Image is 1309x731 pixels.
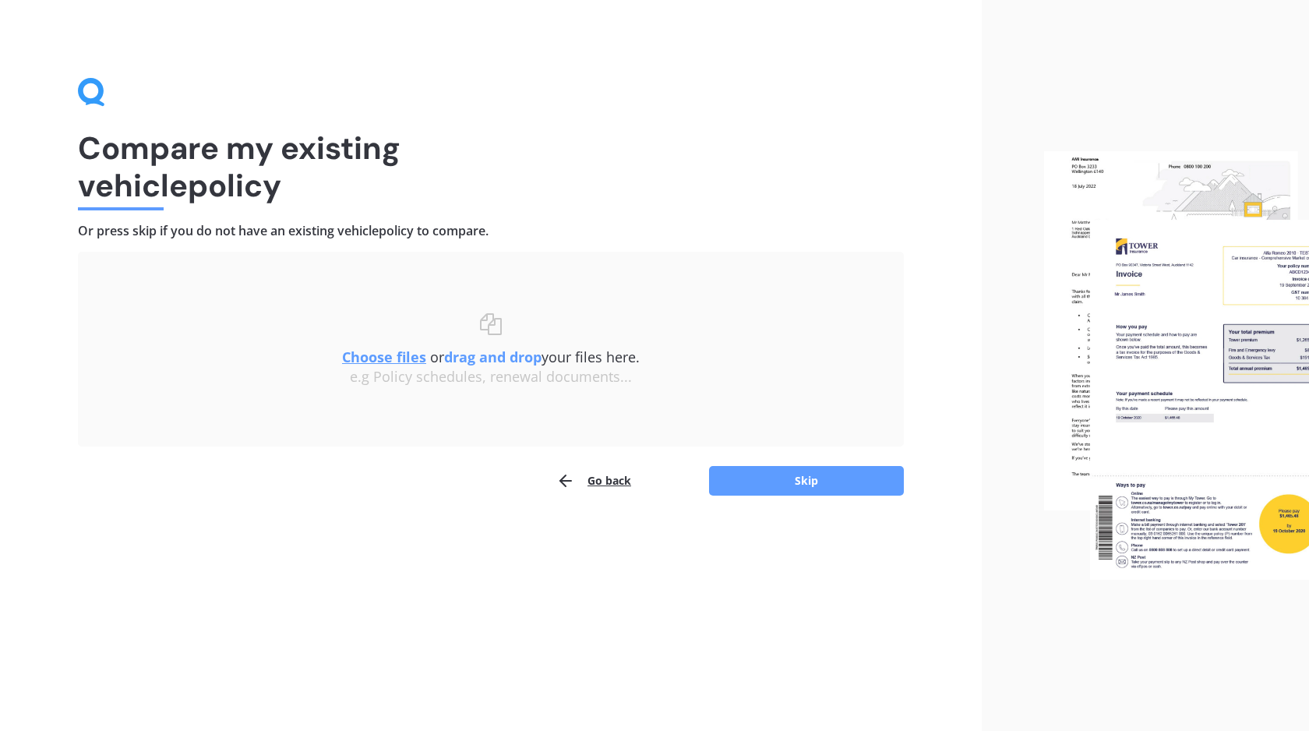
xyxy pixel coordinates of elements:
[1044,151,1309,579] img: files.webp
[342,348,640,366] span: or your files here.
[556,465,631,496] button: Go back
[342,348,426,366] u: Choose files
[78,223,904,239] h4: Or press skip if you do not have an existing vehicle policy to compare.
[709,466,904,496] button: Skip
[78,129,904,204] h1: Compare my existing vehicle policy
[109,369,873,386] div: e.g Policy schedules, renewal documents...
[444,348,542,366] b: drag and drop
